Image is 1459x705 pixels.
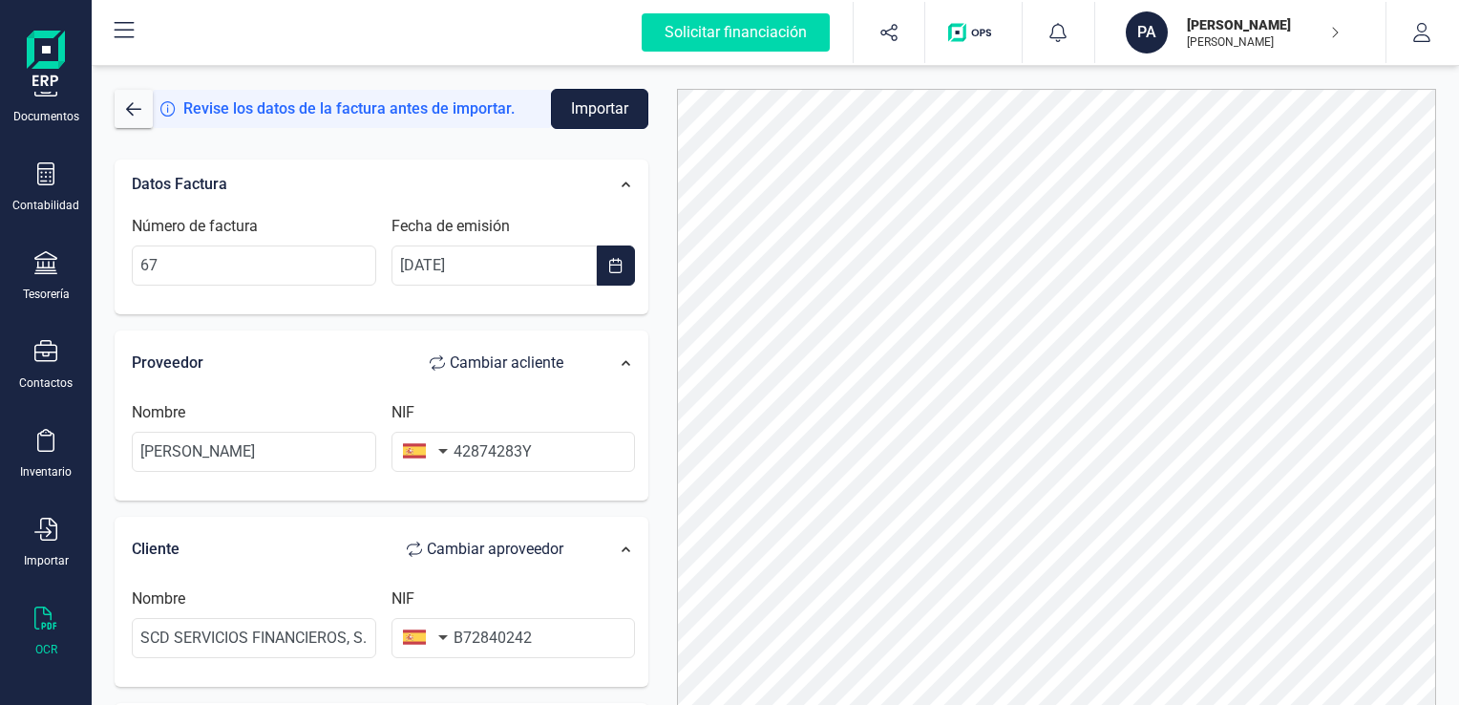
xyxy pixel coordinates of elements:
[391,215,510,238] label: Fecha de emisión
[391,587,414,610] label: NIF
[642,13,830,52] div: Solicitar financiación
[35,642,57,657] div: OCR
[19,375,73,391] div: Contactos
[132,587,185,610] label: Nombre
[948,23,999,42] img: Logo de OPS
[937,2,1010,63] button: Logo de OPS
[27,31,65,92] img: Logo Finanedi
[132,215,258,238] label: Número de factura
[391,401,414,424] label: NIF
[1187,34,1340,50] p: [PERSON_NAME]
[619,2,853,63] button: Solicitar financiación
[122,163,592,205] div: Datos Factura
[132,344,582,382] div: Proveedor
[388,530,582,568] button: Cambiar aproveedor
[24,553,69,568] div: Importar
[411,344,582,382] button: Cambiar acliente
[450,352,563,374] span: Cambiar a cliente
[20,464,72,480] div: Inventario
[1187,15,1340,34] p: [PERSON_NAME]
[1118,2,1363,63] button: PA[PERSON_NAME][PERSON_NAME]
[23,287,70,302] div: Tesorería
[427,538,563,561] span: Cambiar a proveedor
[551,89,648,129] button: Importar
[12,198,79,213] div: Contabilidad
[13,109,79,124] div: Documentos
[132,401,185,424] label: Nombre
[132,530,582,568] div: Cliente
[1126,11,1168,53] div: PA
[183,97,515,120] span: Revise los datos de la factura antes de importar.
